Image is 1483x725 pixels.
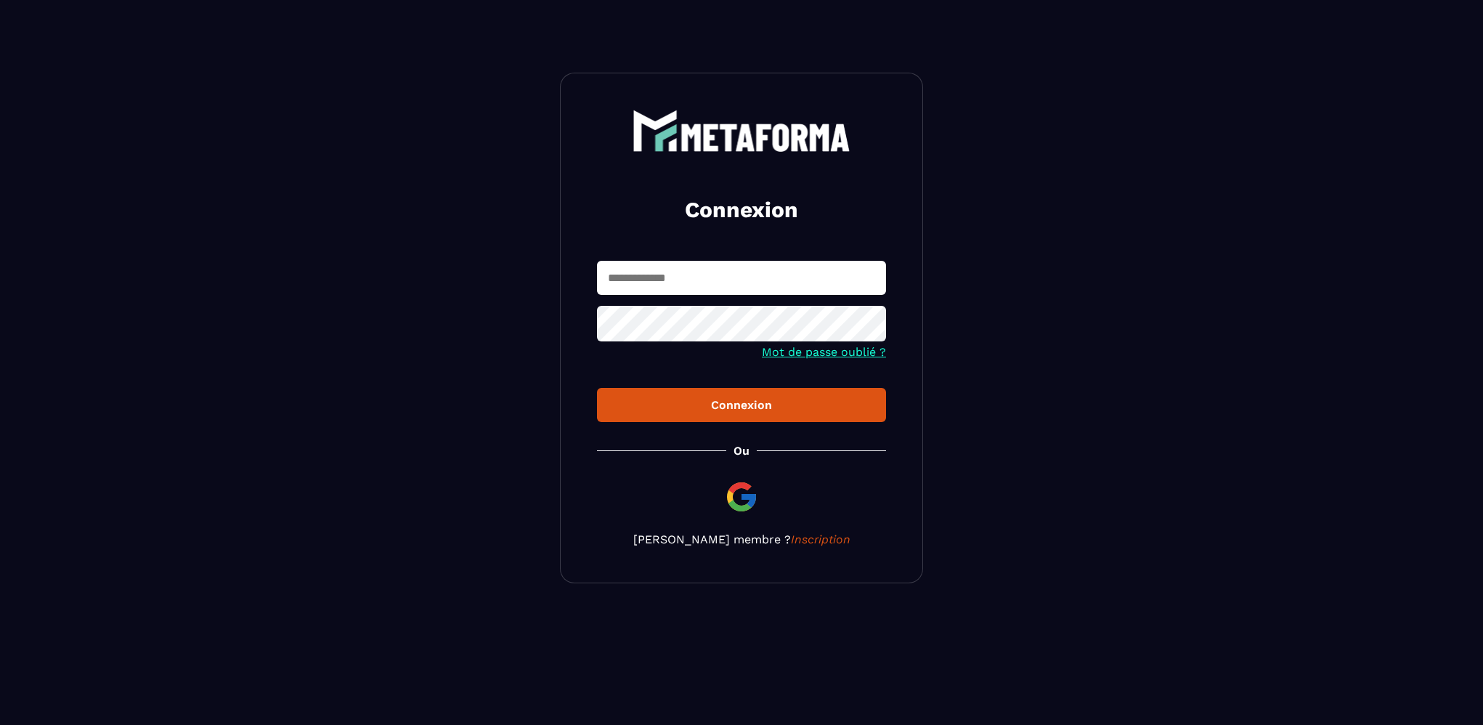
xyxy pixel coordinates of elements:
[597,110,886,152] a: logo
[734,444,749,458] p: Ou
[633,110,850,152] img: logo
[614,195,869,224] h2: Connexion
[597,532,886,546] p: [PERSON_NAME] membre ?
[609,398,874,412] div: Connexion
[597,388,886,422] button: Connexion
[762,345,886,359] a: Mot de passe oublié ?
[791,532,850,546] a: Inscription
[724,479,759,514] img: google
